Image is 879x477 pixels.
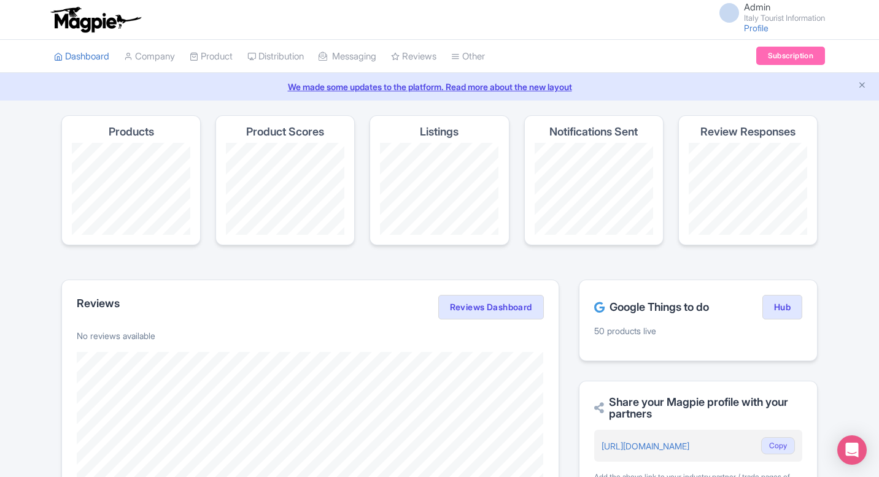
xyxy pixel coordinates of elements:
p: 50 products live [594,324,802,337]
a: We made some updates to the platform. Read more about the new layout [7,80,872,93]
small: Italy Tourist Information [744,14,825,22]
a: Dashboard [54,40,109,74]
a: Admin Italy Tourist Information [712,2,825,22]
div: Open Intercom Messenger [837,435,867,465]
a: Reviews Dashboard [438,295,544,319]
a: Product [190,40,233,74]
h2: Reviews [77,297,120,310]
a: Reviews [391,40,436,74]
button: Copy [761,437,795,454]
h2: Google Things to do [594,301,709,313]
h4: Products [109,126,154,138]
h4: Notifications Sent [549,126,638,138]
a: [URL][DOMAIN_NAME] [602,441,689,451]
h2: Share your Magpie profile with your partners [594,396,802,421]
a: Hub [762,295,802,319]
a: Company [124,40,175,74]
h4: Listings [420,126,459,138]
img: logo-ab69f6fb50320c5b225c76a69d11143b.png [48,6,143,33]
a: Other [451,40,485,74]
a: Profile [744,23,769,33]
h4: Review Responses [700,126,796,138]
a: Messaging [319,40,376,74]
a: Distribution [247,40,304,74]
h4: Product Scores [246,126,324,138]
a: Subscription [756,47,825,65]
p: No reviews available [77,329,544,342]
span: Admin [744,1,770,13]
button: Close announcement [858,79,867,93]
